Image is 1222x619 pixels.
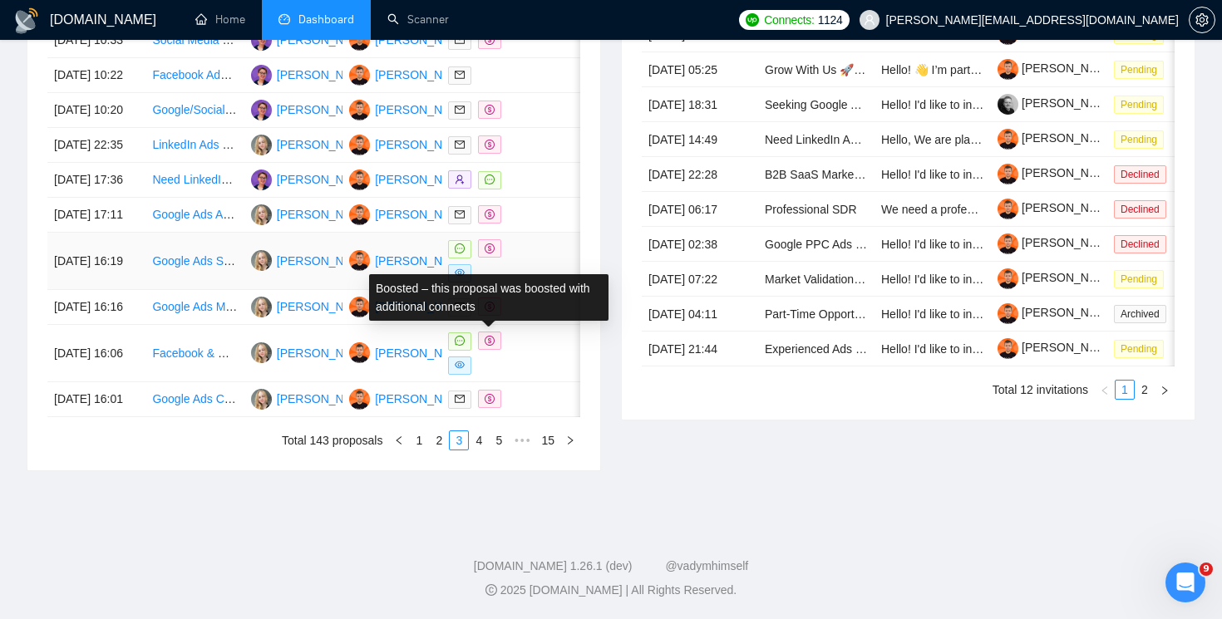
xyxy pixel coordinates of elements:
span: dollar [485,243,495,253]
a: Google Ads Specialist for UAE-Based Company [152,254,399,268]
span: right [565,435,575,445]
li: 4 [469,430,489,450]
a: Pending [1114,341,1170,355]
img: KK [251,342,272,363]
a: 2 [1136,381,1154,399]
div: [PERSON_NAME] [375,66,471,84]
a: setting [1189,13,1215,27]
button: left [389,430,409,450]
img: YY [349,65,370,86]
a: Declined [1114,202,1173,215]
span: dollar [485,336,495,346]
img: KK [251,135,272,155]
a: YY[PERSON_NAME] [349,137,471,150]
li: Next Page [560,430,580,450]
a: homeHome [195,12,245,27]
a: Archived [1114,307,1173,320]
a: Pending [1114,27,1170,41]
img: YY [349,250,370,271]
td: [DATE] 17:36 [47,163,145,198]
span: Archived [1114,305,1166,323]
a: @vadymhimself [665,559,748,572]
div: [PERSON_NAME] [277,170,372,189]
a: Market Validation & A/B Testing for Pre-Launch App [765,273,1030,286]
div: Boosted – this proposal was boosted with additional connects [369,274,609,321]
span: Dashboard [298,12,354,27]
td: [DATE] 16:01 [47,382,145,417]
li: Previous Page [1095,380,1115,400]
button: setting [1189,7,1215,33]
img: NV [251,65,272,86]
span: user-add [455,174,465,184]
img: YY [349,135,370,155]
a: [PERSON_NAME] [998,166,1117,179]
img: YY [349,100,370,120]
span: right [1160,386,1170,395]
img: logo [13,7,40,34]
li: 5 [489,430,509,450]
a: Grow With Us 🚀 Promote TWT Community SaaS & Get Paid Per Conversion [765,63,1166,76]
a: [PERSON_NAME] [998,271,1117,284]
td: B2B SaaS Marketing Update: Landing Page, Email Materials & Explainer Video [758,157,875,192]
div: [PERSON_NAME] [375,101,471,119]
button: left [1095,380,1115,400]
img: YY [349,204,370,225]
a: YY[PERSON_NAME] [349,32,471,46]
a: Pending [1114,97,1170,111]
a: KK[PERSON_NAME] [251,253,372,267]
span: Declined [1114,235,1166,253]
button: right [560,430,580,450]
img: YY [349,169,370,190]
a: 1 [410,431,428,450]
span: Declined [1114,165,1166,184]
td: [DATE] 14:49 [642,122,758,157]
a: KK[PERSON_NAME] [251,391,372,405]
div: [PERSON_NAME] [375,135,471,154]
a: [PERSON_NAME] [998,306,1117,319]
li: Total 143 proposals [282,430,382,450]
div: [PERSON_NAME] [375,390,471,408]
span: left [1100,386,1110,395]
td: Grow With Us 🚀 Promote TWT Community SaaS & Get Paid Per Conversion [758,52,875,87]
a: Facebook Ads Manager [152,68,275,81]
li: Next 5 Pages [509,430,535,450]
a: YY[PERSON_NAME] [349,67,471,81]
td: Google Ads Specialist for UAE-Based Company [145,233,244,290]
a: 2 [430,431,448,450]
td: [DATE] 16:16 [47,290,145,325]
div: [PERSON_NAME] [277,66,372,84]
a: Social Media Campaign Expert [152,33,312,47]
img: YY [349,30,370,51]
td: [DATE] 22:35 [47,128,145,163]
td: Google PPC Ads For Water Damage Restoration Industry [758,227,875,262]
span: 1124 [818,11,843,29]
a: Professional SDR [765,203,857,216]
a: NV[PERSON_NAME] [251,32,372,46]
a: NV[PERSON_NAME] [251,67,372,81]
a: YY[PERSON_NAME] [349,253,471,267]
div: [PERSON_NAME] [277,101,372,119]
span: mail [455,209,465,219]
a: [PERSON_NAME] [998,236,1117,249]
li: 1 [409,430,429,450]
td: [DATE] 06:17 [642,192,758,227]
a: Google Ads Audit and Campaign Management [152,208,392,221]
img: NV [251,100,272,120]
span: eye [455,360,465,370]
a: B2B SaaS Marketing Update: Landing Page, Email Materials & Explainer Video [765,168,1174,181]
a: Pending [1114,62,1170,76]
a: YY[PERSON_NAME] [349,346,471,359]
a: YY[PERSON_NAME] [349,102,471,115]
span: Declined [1114,200,1166,219]
span: copyright [485,584,497,596]
a: 15 [536,431,559,450]
td: [DATE] 22:28 [642,157,758,192]
td: [DATE] 16:19 [47,233,145,290]
td: Market Validation & A/B Testing for Pre-Launch App [758,262,875,297]
td: [DATE] 17:11 [47,198,145,233]
span: 9 [1200,563,1213,576]
a: [DOMAIN_NAME] 1.26.1 (dev) [474,559,633,572]
img: KK [251,297,272,317]
span: dollar [485,105,495,115]
span: Pending [1114,96,1164,114]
